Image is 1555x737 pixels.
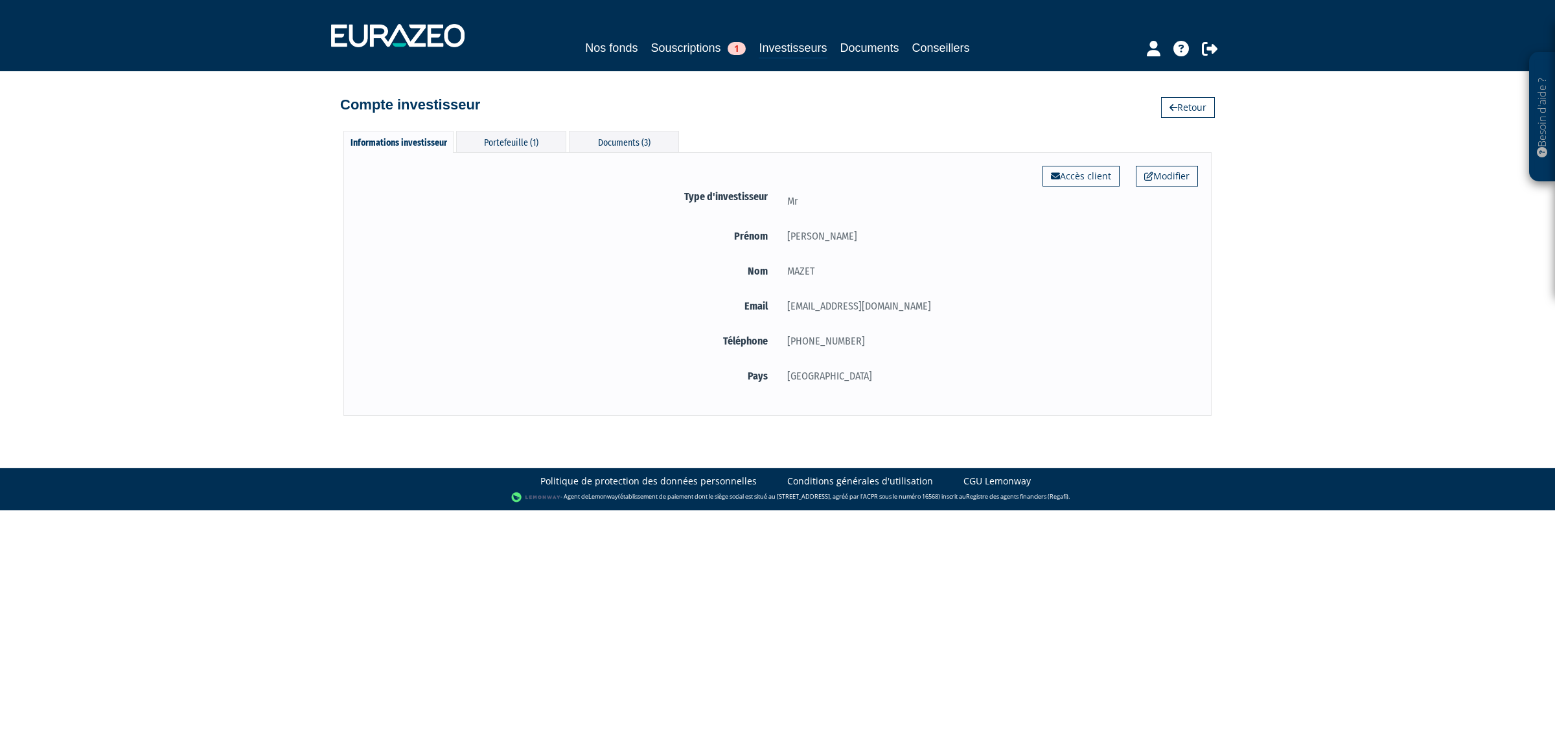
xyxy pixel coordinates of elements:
[357,333,777,349] label: Téléphone
[787,475,933,488] a: Conditions générales d'utilisation
[357,228,777,244] label: Prénom
[540,475,757,488] a: Politique de protection des données personnelles
[456,131,566,152] div: Portefeuille (1)
[1136,166,1198,187] a: Modifier
[331,24,465,47] img: 1732889491-logotype_eurazeo_blanc_rvb.png
[777,298,1198,314] div: [EMAIL_ADDRESS][DOMAIN_NAME]
[777,193,1198,209] div: Mr
[357,368,777,384] label: Pays
[585,39,638,57] a: Nos fonds
[1161,97,1215,118] a: Retour
[13,491,1542,504] div: - Agent de (établissement de paiement dont le siège social est situé au [STREET_ADDRESS], agréé p...
[511,491,561,504] img: logo-lemonway.png
[340,97,480,113] h4: Compte investisseur
[1535,59,1550,176] p: Besoin d'aide ?
[588,493,618,501] a: Lemonway
[728,42,746,55] span: 1
[1042,166,1120,187] a: Accès client
[777,228,1198,244] div: [PERSON_NAME]
[912,39,970,57] a: Conseillers
[777,263,1198,279] div: MAZET
[357,298,777,314] label: Email
[357,263,777,279] label: Nom
[343,131,454,153] div: Informations investisseur
[759,39,827,59] a: Investisseurs
[966,493,1068,501] a: Registre des agents financiers (Regafi)
[777,333,1198,349] div: [PHONE_NUMBER]
[777,368,1198,384] div: [GEOGRAPHIC_DATA]
[840,39,899,57] a: Documents
[651,39,746,57] a: Souscriptions1
[963,475,1031,488] a: CGU Lemonway
[357,188,777,205] label: Type d'investisseur
[569,131,679,152] div: Documents (3)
